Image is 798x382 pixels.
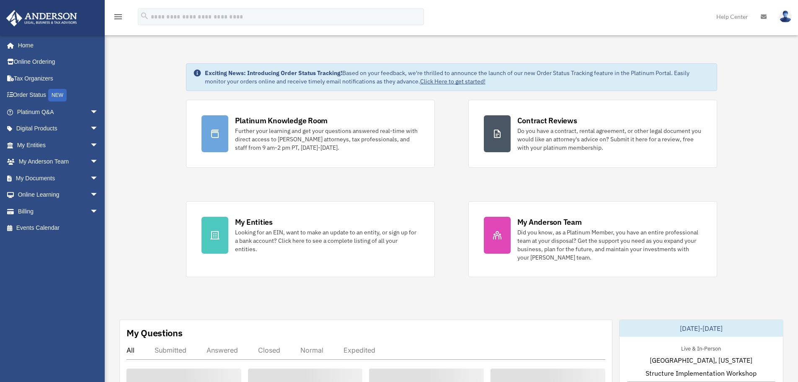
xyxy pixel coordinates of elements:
a: Platinum Knowledge Room Further your learning and get your questions answered real-time with dire... [186,100,435,168]
div: Contract Reviews [517,115,577,126]
a: My Entities Looking for an EIN, want to make an update to an entity, or sign up for a bank accoun... [186,201,435,277]
a: Tax Organizers [6,70,111,87]
a: Contract Reviews Do you have a contract, rental agreement, or other legal document you would like... [468,100,717,168]
a: Digital Productsarrow_drop_down [6,120,111,137]
span: arrow_drop_down [90,187,107,204]
div: Submitted [155,346,186,354]
a: menu [113,15,123,22]
div: Platinum Knowledge Room [235,115,328,126]
a: My Entitiesarrow_drop_down [6,137,111,153]
a: Home [6,37,107,54]
i: menu [113,12,123,22]
span: arrow_drop_down [90,170,107,187]
span: arrow_drop_down [90,104,107,121]
span: arrow_drop_down [90,203,107,220]
strong: Exciting News: Introducing Order Status Tracking! [205,69,342,77]
a: Online Learningarrow_drop_down [6,187,111,203]
div: Live & In-Person [674,343,728,352]
a: Order StatusNEW [6,87,111,104]
i: search [140,11,149,21]
div: NEW [48,89,67,101]
img: Anderson Advisors Platinum Portal [4,10,80,26]
a: Events Calendar [6,220,111,236]
img: User Pic [779,10,792,23]
a: Billingarrow_drop_down [6,203,111,220]
a: My Anderson Team Did you know, as a Platinum Member, you have an entire professional team at your... [468,201,717,277]
a: My Documentsarrow_drop_down [6,170,111,187]
div: All [127,346,134,354]
div: My Questions [127,327,183,339]
span: arrow_drop_down [90,153,107,171]
div: Normal [300,346,323,354]
div: Looking for an EIN, want to make an update to an entity, or sign up for a bank account? Click her... [235,228,419,253]
div: Closed [258,346,280,354]
a: Click Here to get started! [420,78,486,85]
span: [GEOGRAPHIC_DATA], [US_STATE] [650,355,752,365]
div: My Anderson Team [517,217,582,227]
div: My Entities [235,217,273,227]
div: Based on your feedback, we're thrilled to announce the launch of our new Order Status Tracking fe... [205,69,710,86]
span: Structure Implementation Workshop [646,368,757,378]
div: Further your learning and get your questions answered real-time with direct access to [PERSON_NAM... [235,127,419,152]
div: Did you know, as a Platinum Member, you have an entire professional team at your disposal? Get th... [517,228,702,262]
div: Answered [207,346,238,354]
div: Do you have a contract, rental agreement, or other legal document you would like an attorney's ad... [517,127,702,152]
div: Expedited [343,346,375,354]
a: My Anderson Teamarrow_drop_down [6,153,111,170]
span: arrow_drop_down [90,120,107,138]
a: Platinum Q&Aarrow_drop_down [6,104,111,120]
div: [DATE]-[DATE] [620,320,783,337]
a: Online Ordering [6,54,111,70]
span: arrow_drop_down [90,137,107,154]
